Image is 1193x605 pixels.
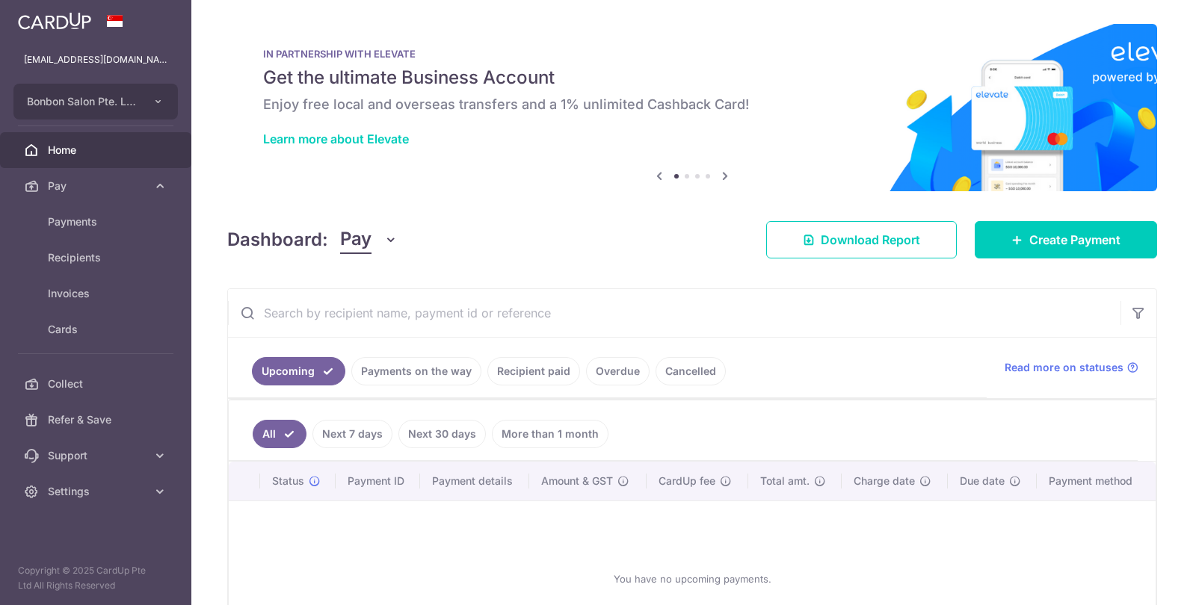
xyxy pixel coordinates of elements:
span: Due date [960,474,1005,488]
a: Recipient paid [487,357,580,385]
span: Settings [48,484,147,499]
a: More than 1 month [492,420,608,448]
a: Next 7 days [312,420,392,448]
img: Renovation banner [227,24,1157,191]
button: Pay [340,226,398,254]
span: Read more on statuses [1005,360,1123,375]
a: Create Payment [975,221,1157,258]
a: Cancelled [656,357,726,385]
h6: Enjoy free local and overseas transfers and a 1% unlimited Cashback Card! [263,96,1121,114]
p: [EMAIL_ADDRESS][DOMAIN_NAME] [24,52,167,67]
a: Next 30 days [398,420,486,448]
a: All [253,420,306,448]
span: Support [48,448,147,463]
span: Invoices [48,286,147,301]
span: CardUp fee [659,474,715,488]
span: Total amt. [760,474,810,488]
button: Bonbon Salon Pte. Ltd. [13,84,178,120]
span: Charge date [854,474,915,488]
span: Pay [48,179,147,193]
a: Learn more about Elevate [263,131,409,146]
p: IN PARTNERSHIP WITH ELEVATE [263,48,1121,60]
span: Download Report [821,231,920,249]
th: Payment details [420,462,529,500]
span: Payments [48,214,147,229]
a: Overdue [586,357,650,385]
span: Status [272,474,304,488]
input: Search by recipient name, payment id or reference [228,289,1120,337]
h5: Get the ultimate Business Account [263,66,1121,90]
span: Refer & Save [48,412,147,427]
span: Cards [48,322,147,337]
span: Pay [340,226,372,254]
th: Payment ID [336,462,420,500]
span: Home [48,143,147,158]
span: Bonbon Salon Pte. Ltd. [27,94,138,109]
a: Download Report [766,221,957,258]
th: Payment method [1037,462,1156,500]
a: Upcoming [252,357,345,385]
a: Read more on statuses [1005,360,1138,375]
span: Create Payment [1029,231,1120,249]
img: CardUp [18,12,91,30]
a: Payments on the way [351,357,481,385]
span: Recipients [48,250,147,265]
h4: Dashboard: [227,226,328,253]
span: Amount & GST [541,474,613,488]
span: Collect [48,376,147,391]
